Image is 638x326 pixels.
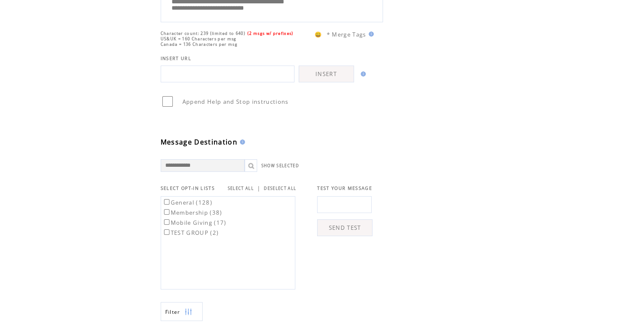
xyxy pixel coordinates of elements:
span: Show filters [165,308,180,315]
img: filters.png [185,302,192,321]
label: Mobile Giving (17) [162,219,227,226]
span: Character count: 239 (limited to 640) [161,31,245,36]
span: 😀 [315,31,322,38]
a: DESELECT ALL [264,186,296,191]
span: Message Destination [161,137,237,147]
input: General (128) [164,199,169,205]
span: | [257,184,260,192]
img: help.gif [358,71,366,76]
label: General (128) [162,199,212,206]
a: Filter [161,302,203,321]
a: SEND TEST [317,219,372,236]
input: Membership (38) [164,209,169,215]
a: SHOW SELECTED [261,163,299,168]
a: SELECT ALL [228,186,254,191]
span: INSERT URL [161,55,191,61]
span: Canada = 136 Characters per msg [161,42,237,47]
label: TEST GROUP (2) [162,229,219,237]
input: TEST GROUP (2) [164,229,169,235]
span: Append Help and Stop instructions [182,98,289,105]
span: US&UK = 160 Characters per msg [161,36,237,42]
img: help.gif [237,139,245,145]
a: INSERT [299,66,354,82]
img: help.gif [366,32,374,37]
label: Membership (38) [162,209,222,216]
input: Mobile Giving (17) [164,219,169,225]
span: SELECT OPT-IN LISTS [161,185,215,191]
span: TEST YOUR MESSAGE [317,185,372,191]
span: * Merge Tags [327,31,366,38]
span: (2 msgs w/ prefixes) [247,31,294,36]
